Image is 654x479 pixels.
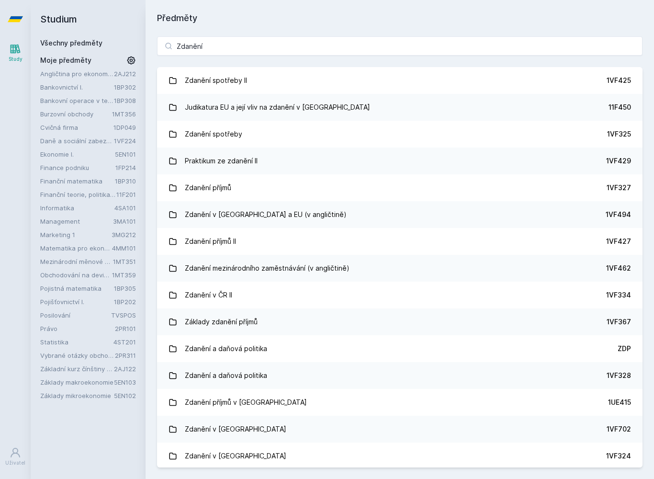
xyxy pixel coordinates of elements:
[157,308,643,335] a: Základy zdanění příjmů 1VF367
[40,56,91,65] span: Moje předměty
[114,83,136,91] a: 1BP302
[608,398,631,407] div: 1UE415
[114,137,136,145] a: 1VF224
[2,442,29,471] a: Uživatel
[609,103,631,112] div: 11F450
[157,201,643,228] a: Zdanění v [GEOGRAPHIC_DATA] a EU (v angličtině) 1VF494
[40,230,112,239] a: Marketing 1
[114,285,136,292] a: 1BP305
[185,205,347,224] div: Zdanění v [GEOGRAPHIC_DATA] a EU (v angličtině)
[185,339,267,358] div: Zdanění a daňová politika
[40,377,114,387] a: Základy makroekonomie
[157,255,643,282] a: Zdanění mezinárodního zaměstnávání (v angličtině) 1VF462
[157,94,643,121] a: Judikatura EU a její vliv na zdanění v [GEOGRAPHIC_DATA] 11F450
[40,337,113,347] a: Statistika
[116,191,136,198] a: 11F201
[185,151,258,171] div: Praktikum ze zdanění II
[113,338,136,346] a: 4ST201
[157,416,643,443] a: Zdanění v [GEOGRAPHIC_DATA] 1VF702
[185,393,307,412] div: Zdanění příjmů v [GEOGRAPHIC_DATA]
[40,39,102,47] a: Všechny předměty
[112,231,136,239] a: 3MG212
[185,71,247,90] div: Zdanění spotřeby II
[157,36,643,56] input: Název nebo ident předmětu…
[606,210,631,219] div: 1VF494
[40,123,113,132] a: Cvičná firma
[40,257,113,266] a: Mezinárodní měnové a finanční instituce
[157,11,643,25] h1: Předměty
[40,203,114,213] a: Informatika
[607,76,631,85] div: 1VF425
[40,391,114,400] a: Základy mikroekonomie
[185,98,370,117] div: Judikatura EU a její vliv na zdanění v [GEOGRAPHIC_DATA]
[40,297,114,307] a: Pojišťovnictví I.
[157,362,643,389] a: Zdanění a daňová politika 1VF328
[185,232,236,251] div: Zdanění příjmů II
[185,366,267,385] div: Zdanění a daňová politika
[114,378,136,386] a: 5EN103
[185,125,242,144] div: Zdanění spotřeby
[40,243,112,253] a: Matematika pro ekonomy
[114,70,136,78] a: 2AJ212
[606,290,631,300] div: 1VF334
[618,344,631,354] div: ZDP
[185,420,286,439] div: Zdanění v [GEOGRAPHIC_DATA]
[115,150,136,158] a: 5EN101
[40,96,114,105] a: Bankovní operace v teorii a praxi
[40,69,114,79] a: Angličtina pro ekonomická studia 2 (B2/C1)
[157,148,643,174] a: Praktikum ze zdanění II 1VF429
[185,259,350,278] div: Zdanění mezinárodního zaměstnávání (v angličtině)
[157,335,643,362] a: Zdanění a daňová politika ZDP
[112,271,136,279] a: 1MT359
[113,124,136,131] a: 1DP049
[113,217,136,225] a: 3MA101
[115,177,136,185] a: 1BP310
[40,310,111,320] a: Posilování
[606,237,631,246] div: 1VF427
[157,121,643,148] a: Zdanění spotřeby 1VF325
[185,285,232,305] div: Zdanění v ČR II
[40,284,114,293] a: Pojistná matematika
[607,371,631,380] div: 1VF328
[40,176,115,186] a: Finanční matematika
[40,324,115,333] a: Právo
[157,282,643,308] a: Zdanění v ČR II 1VF334
[157,389,643,416] a: Zdanění příjmů v [GEOGRAPHIC_DATA] 1UE415
[606,156,631,166] div: 1VF429
[111,311,136,319] a: TVSPOS
[606,451,631,461] div: 1VF324
[114,97,136,104] a: 1BP308
[40,149,115,159] a: Ekonomie I.
[9,56,23,63] div: Study
[114,204,136,212] a: 4SA101
[2,38,29,68] a: Study
[185,446,286,466] div: Zdanění v [GEOGRAPHIC_DATA]
[607,129,631,139] div: 1VF325
[40,82,114,92] a: Bankovnictví I.
[115,352,136,359] a: 2PR311
[40,163,115,172] a: Finance podniku
[40,364,114,374] a: Základní kurz čínštiny B (A1)
[607,424,631,434] div: 1VF702
[157,67,643,94] a: Zdanění spotřeby II 1VF425
[185,312,258,331] div: Základy zdanění příjmů
[114,298,136,306] a: 1BP202
[40,109,112,119] a: Burzovní obchody
[112,110,136,118] a: 1MT356
[114,392,136,399] a: 5EN102
[40,217,113,226] a: Management
[5,459,25,467] div: Uživatel
[114,365,136,373] a: 2AJ122
[115,164,136,171] a: 1FP214
[40,190,116,199] a: Finanční teorie, politika a instituce
[606,263,631,273] div: 1VF462
[112,244,136,252] a: 4MM101
[185,178,231,197] div: Zdanění příjmů
[607,317,631,327] div: 1VF367
[40,136,114,146] a: Daně a sociální zabezpečení
[115,325,136,332] a: 2PR101
[607,183,631,193] div: 1VF327
[157,443,643,469] a: Zdanění v [GEOGRAPHIC_DATA] 1VF324
[157,228,643,255] a: Zdanění příjmů II 1VF427
[113,258,136,265] a: 1MT351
